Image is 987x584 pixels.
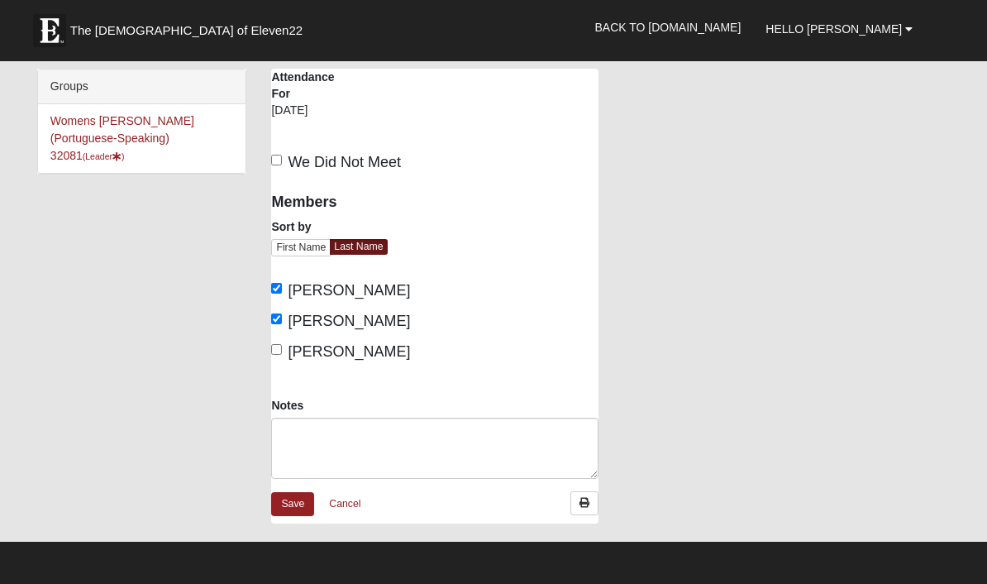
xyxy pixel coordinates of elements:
[83,151,125,161] small: (Leader )
[271,239,331,256] a: First Name
[271,397,303,414] label: Notes
[330,239,387,255] a: Last Name
[70,22,303,39] span: The [DEMOGRAPHIC_DATA] of Eleven22
[50,114,194,162] a: Womens [PERSON_NAME] (Portuguese-Speaking) 32081(Leader)
[753,8,925,50] a: Hello [PERSON_NAME]
[271,69,334,102] label: Attendance For
[271,194,422,212] h4: Members
[765,22,902,36] span: Hello [PERSON_NAME]
[25,6,355,47] a: The [DEMOGRAPHIC_DATA] of Eleven22
[318,491,371,517] a: Cancel
[271,344,282,355] input: [PERSON_NAME]
[271,492,314,516] a: Save
[271,314,282,324] input: [PERSON_NAME]
[271,155,282,165] input: We Did Not Meet
[271,102,334,130] div: [DATE]
[288,343,410,360] span: [PERSON_NAME]
[570,491,598,515] a: Print Attendance Roster
[288,154,401,170] span: We Did Not Meet
[38,69,246,104] div: Groups
[582,7,753,48] a: Back to [DOMAIN_NAME]
[288,282,410,299] span: [PERSON_NAME]
[288,313,410,329] span: [PERSON_NAME]
[33,14,66,47] img: Eleven22 logo
[271,218,311,235] label: Sort by
[271,283,282,294] input: [PERSON_NAME]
